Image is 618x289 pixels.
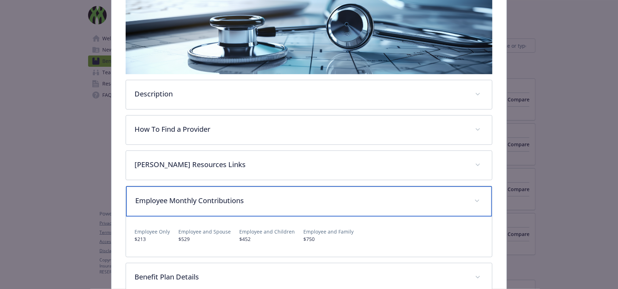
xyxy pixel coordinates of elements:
p: $529 [178,235,231,243]
div: Employee Monthly Contributions [126,186,492,217]
div: How To Find a Provider [126,116,492,144]
p: Employee and Family [303,228,354,235]
div: [PERSON_NAME] Resources Links [126,151,492,180]
p: Employee Monthly Contributions [135,195,465,206]
p: [PERSON_NAME] Resources Links [135,159,466,170]
p: Benefit Plan Details [135,272,466,282]
div: Description [126,80,492,109]
p: $213 [135,235,170,243]
p: $452 [239,235,295,243]
p: Description [135,89,466,99]
p: How To Find a Provider [135,124,466,135]
p: Employee Only [135,228,170,235]
p: $750 [303,235,354,243]
p: Employee and Children [239,228,295,235]
div: Employee Monthly Contributions [126,217,492,257]
p: Employee and Spouse [178,228,231,235]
